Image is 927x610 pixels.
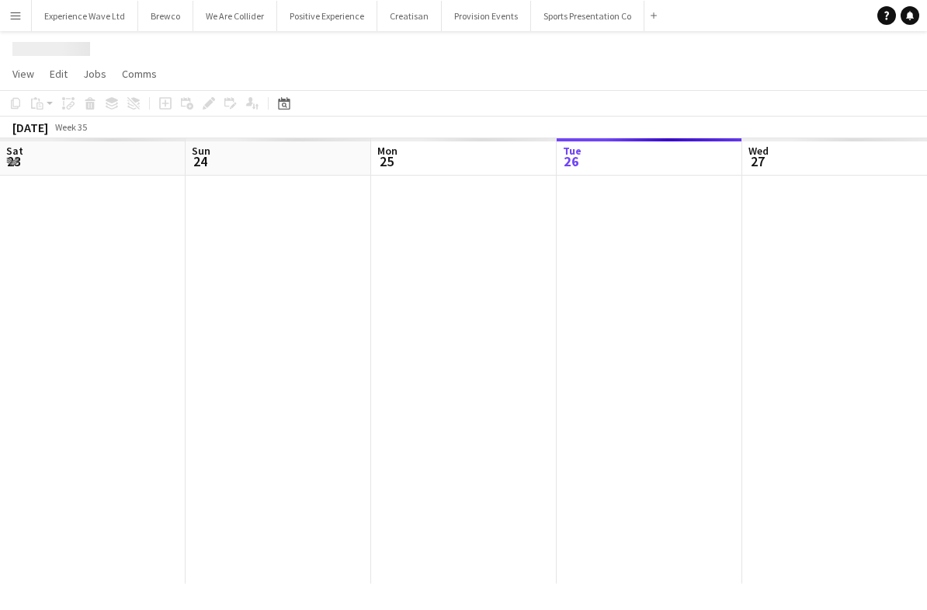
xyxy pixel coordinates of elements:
span: Tue [563,144,582,158]
span: Sun [192,144,210,158]
span: Edit [50,67,68,81]
div: [DATE] [12,120,48,135]
span: Wed [748,144,769,158]
span: Mon [377,144,398,158]
span: Comms [122,67,157,81]
a: Comms [116,64,163,84]
button: Provision Events [442,1,531,31]
span: 24 [189,152,210,170]
button: Brewco [138,1,193,31]
a: View [6,64,40,84]
span: 25 [375,152,398,170]
button: Sports Presentation Co [531,1,644,31]
span: 26 [561,152,582,170]
button: Experience Wave Ltd [32,1,138,31]
button: Positive Experience [277,1,377,31]
span: Sat [6,144,23,158]
a: Edit [43,64,74,84]
span: Jobs [83,67,106,81]
span: 27 [746,152,769,170]
span: 23 [4,152,23,170]
span: View [12,67,34,81]
a: Jobs [77,64,113,84]
button: We Are Collider [193,1,277,31]
button: Creatisan [377,1,442,31]
span: Week 35 [51,121,90,133]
